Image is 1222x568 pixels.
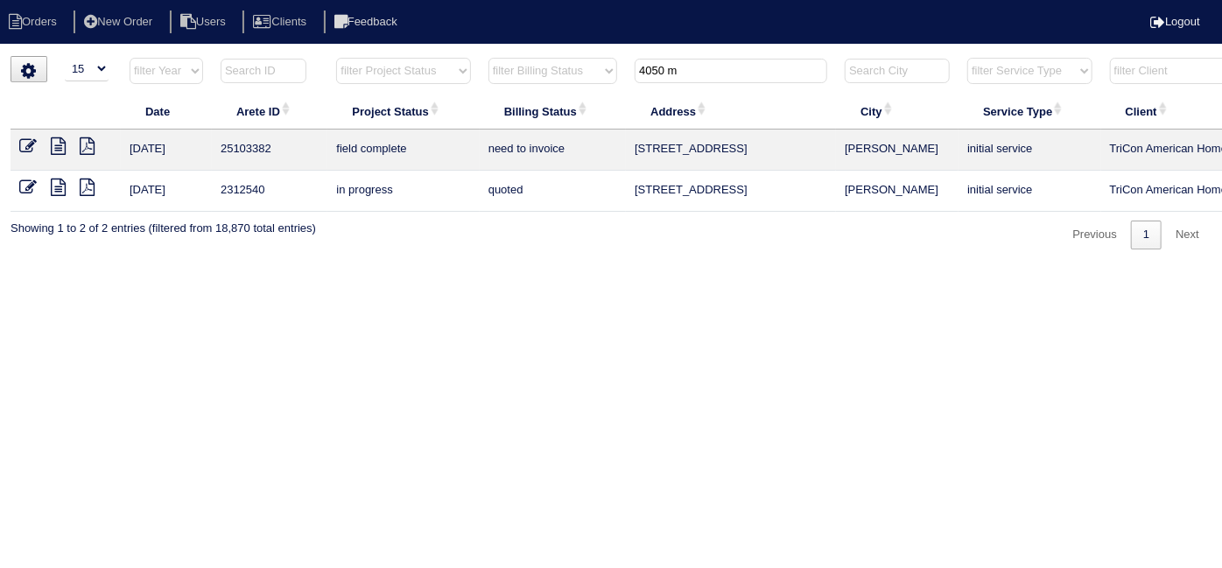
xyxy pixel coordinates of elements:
[836,130,959,171] td: [PERSON_NAME]
[1060,221,1129,249] a: Previous
[242,11,320,34] li: Clients
[74,11,166,34] li: New Order
[121,93,212,130] th: Date
[121,171,212,212] td: [DATE]
[212,171,327,212] td: 2312540
[212,93,327,130] th: Arete ID: activate to sort column ascending
[74,15,166,28] a: New Order
[626,171,836,212] td: [STREET_ADDRESS]
[635,59,827,83] input: Search Address
[242,15,320,28] a: Clients
[959,130,1100,171] td: initial service
[324,11,411,34] li: Feedback
[480,171,626,212] td: quoted
[221,59,306,83] input: Search ID
[836,171,959,212] td: [PERSON_NAME]
[959,171,1100,212] td: initial service
[11,212,316,236] div: Showing 1 to 2 of 2 entries (filtered from 18,870 total entries)
[480,93,626,130] th: Billing Status: activate to sort column ascending
[959,93,1100,130] th: Service Type: activate to sort column ascending
[327,130,479,171] td: field complete
[327,93,479,130] th: Project Status: activate to sort column ascending
[121,130,212,171] td: [DATE]
[626,130,836,171] td: [STREET_ADDRESS]
[212,130,327,171] td: 25103382
[1150,15,1200,28] a: Logout
[170,15,240,28] a: Users
[626,93,836,130] th: Address: activate to sort column ascending
[1163,221,1211,249] a: Next
[836,93,959,130] th: City: activate to sort column ascending
[170,11,240,34] li: Users
[1131,221,1162,249] a: 1
[327,171,479,212] td: in progress
[480,130,626,171] td: need to invoice
[845,59,950,83] input: Search City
